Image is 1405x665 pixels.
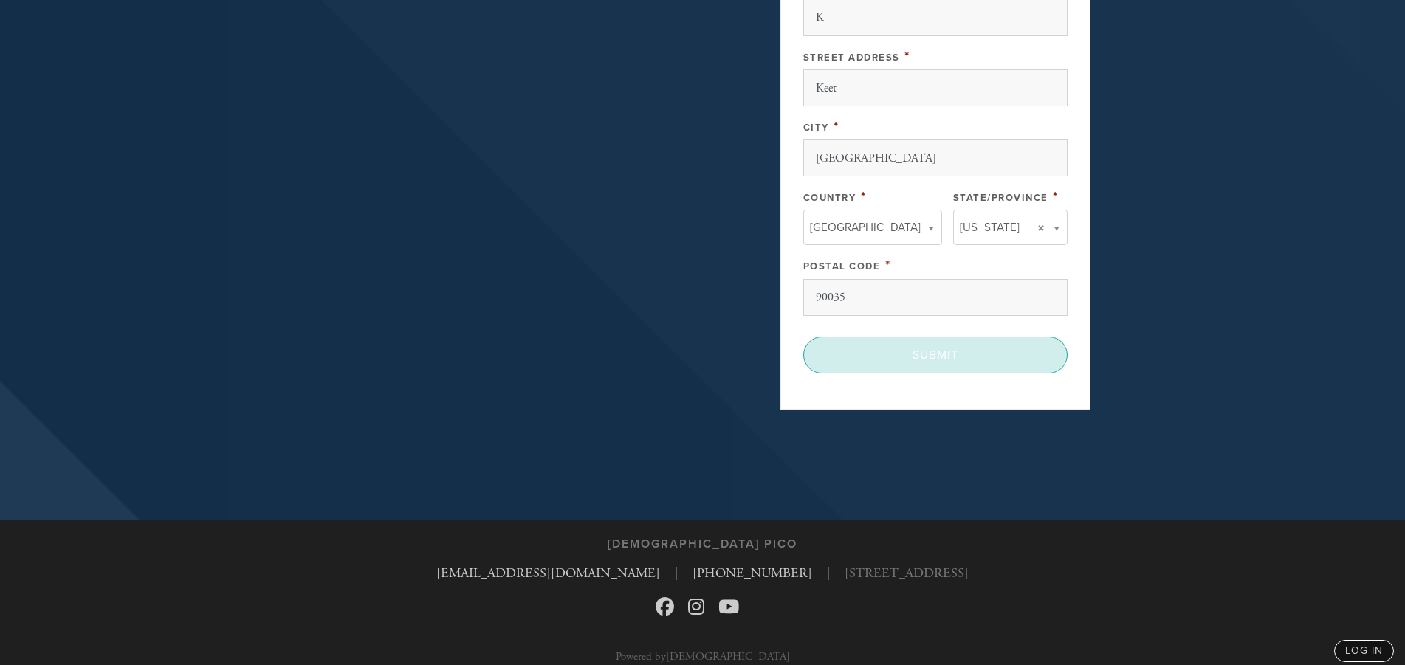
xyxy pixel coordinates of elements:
[803,210,942,245] a: [GEOGRAPHIC_DATA]
[803,192,856,204] label: Country
[693,565,812,582] a: [PHONE_NUMBER]
[1334,640,1394,662] a: log in
[960,218,1020,237] span: [US_STATE]
[861,188,867,204] span: This field is required.
[810,218,921,237] span: [GEOGRAPHIC_DATA]
[845,563,969,583] span: [STREET_ADDRESS]
[803,337,1068,373] input: Submit
[803,52,900,63] label: Street Address
[436,565,660,582] a: [EMAIL_ADDRESS][DOMAIN_NAME]
[616,651,790,662] p: Powered by
[885,257,891,273] span: This field is required.
[675,563,678,583] span: |
[803,122,829,134] label: City
[904,48,910,64] span: This field is required.
[834,118,839,134] span: This field is required.
[953,192,1048,204] label: State/Province
[666,650,790,664] a: [DEMOGRAPHIC_DATA]
[608,537,797,551] h3: [DEMOGRAPHIC_DATA] Pico
[803,261,881,272] label: Postal Code
[827,563,830,583] span: |
[953,210,1068,245] a: [US_STATE]
[1053,188,1059,204] span: This field is required.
